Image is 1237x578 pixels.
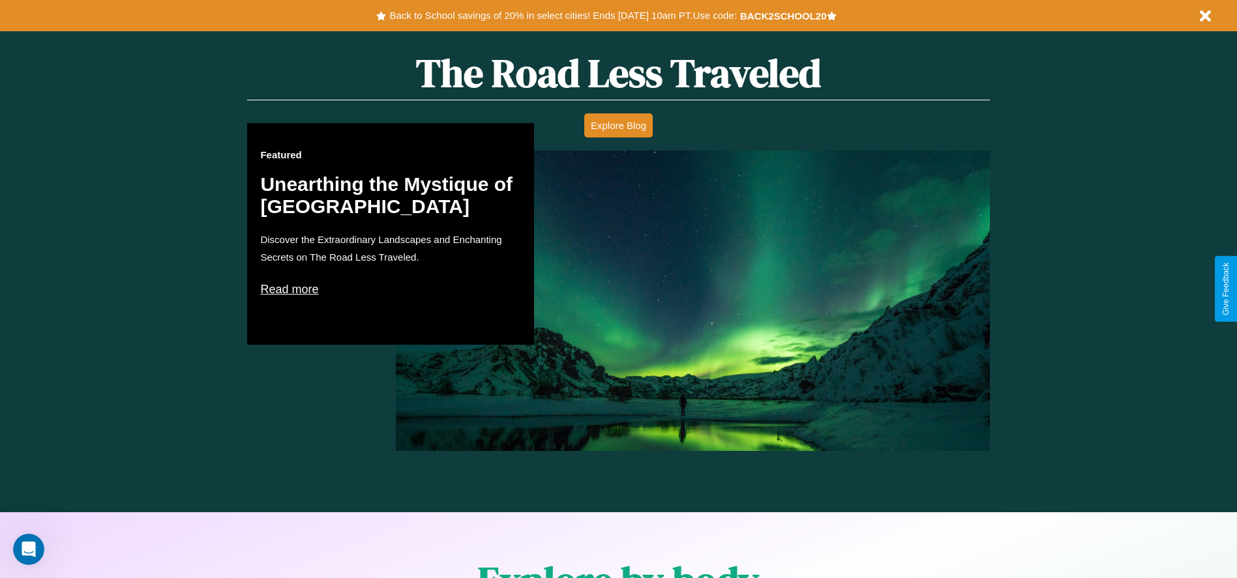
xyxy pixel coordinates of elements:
div: Give Feedback [1221,263,1230,315]
button: Explore Blog [584,113,653,137]
b: BACK2SCHOOL20 [740,10,827,22]
iframe: Intercom live chat [13,534,44,565]
button: Back to School savings of 20% in select cities! Ends [DATE] 10am PT.Use code: [386,7,739,25]
p: Read more [260,279,521,300]
h2: Unearthing the Mystique of [GEOGRAPHIC_DATA] [260,173,521,218]
h3: Featured [260,149,521,160]
p: Discover the Extraordinary Landscapes and Enchanting Secrets on The Road Less Traveled. [260,231,521,266]
h1: The Road Less Traveled [247,46,989,100]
